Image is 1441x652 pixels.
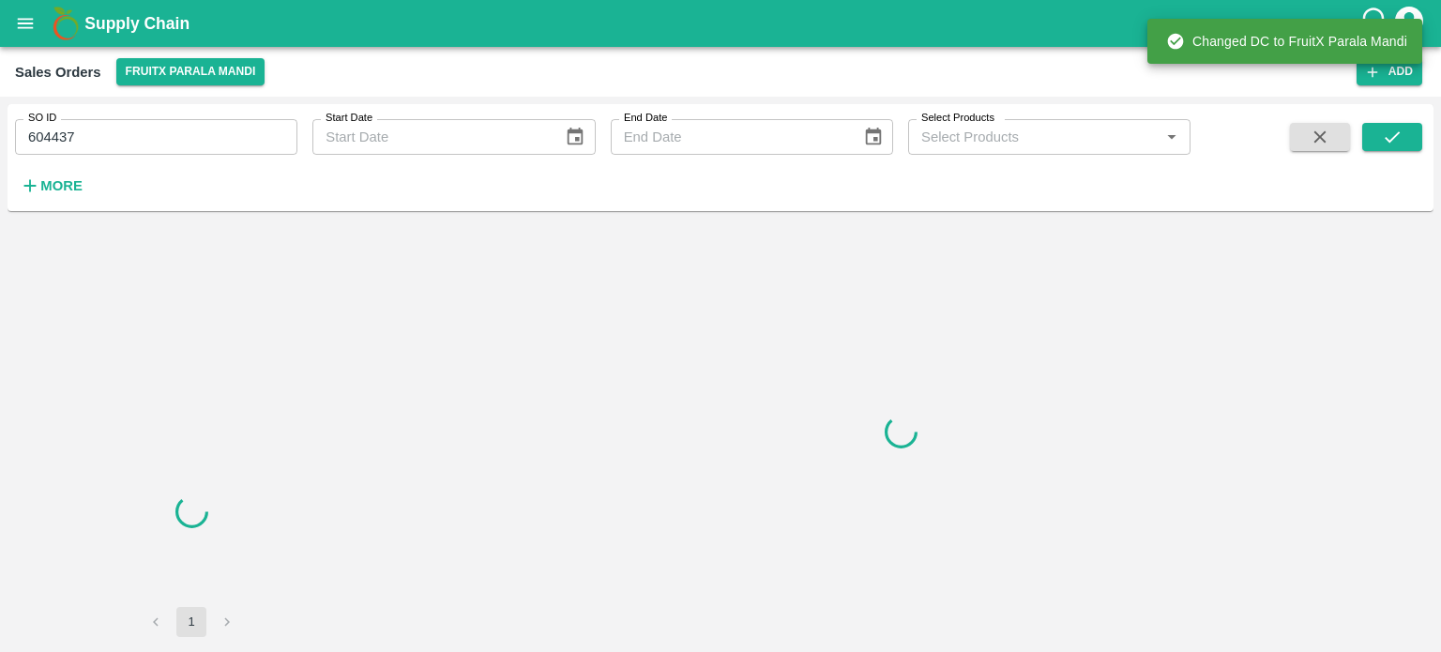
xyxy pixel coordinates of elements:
[326,111,372,126] label: Start Date
[921,111,994,126] label: Select Products
[1392,4,1426,43] div: account of current user
[1359,7,1392,40] div: customer-support
[1357,58,1422,85] button: Add
[84,10,1359,37] a: Supply Chain
[138,607,245,637] nav: pagination navigation
[15,60,101,84] div: Sales Orders
[15,119,297,155] input: Enter SO ID
[84,14,190,33] b: Supply Chain
[40,178,83,193] strong: More
[116,58,265,85] button: Select DC
[15,170,87,202] button: More
[914,125,1154,149] input: Select Products
[624,111,667,126] label: End Date
[1160,125,1184,149] button: Open
[28,111,56,126] label: SO ID
[557,119,593,155] button: Choose date
[312,119,550,155] input: Start Date
[176,607,206,637] button: page 1
[47,5,84,42] img: logo
[4,2,47,45] button: open drawer
[856,119,891,155] button: Choose date
[1166,24,1407,58] div: Changed DC to FruitX Parala Mandi
[611,119,848,155] input: End Date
